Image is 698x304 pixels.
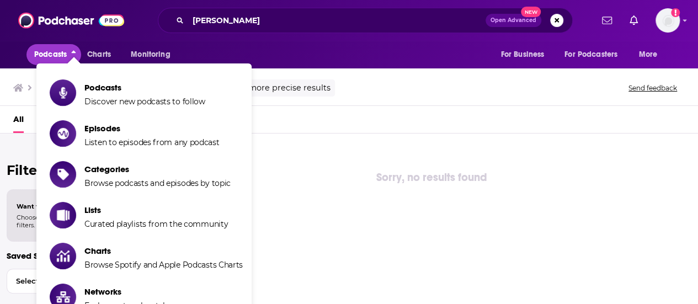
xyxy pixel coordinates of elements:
[671,8,680,17] svg: Add a profile image
[84,123,220,134] span: Episodes
[131,47,170,62] span: Monitoring
[18,10,124,31] img: Podchaser - Follow, Share and Rate Podcasts
[656,8,680,33] img: User Profile
[625,83,680,93] button: Send feedback
[521,7,541,17] span: New
[84,82,205,93] span: Podcasts
[13,110,24,133] a: All
[486,14,541,27] button: Open AdvancedNew
[84,219,228,229] span: Curated playlists from the community
[84,97,205,106] span: Discover new podcasts to follow
[17,202,104,210] span: Want to filter your results?
[166,169,698,186] div: Sorry, no results found
[7,269,158,294] button: Select
[84,178,231,188] span: Browse podcasts and episodes by topic
[26,44,81,65] button: close menu
[625,11,642,30] a: Show notifications dropdown
[84,164,231,174] span: Categories
[84,205,228,215] span: Lists
[17,214,104,229] span: Choose a tab above to access filters.
[493,44,558,65] button: open menu
[84,286,188,297] span: Networks
[87,47,111,62] span: Charts
[564,47,617,62] span: For Podcasters
[557,44,633,65] button: open menu
[80,44,118,65] a: Charts
[84,246,243,256] span: Charts
[123,44,184,65] button: open menu
[656,8,680,33] button: Show profile menu
[158,8,573,33] div: Search podcasts, credits, & more...
[491,18,536,23] span: Open Advanced
[7,278,135,285] span: Select
[500,47,544,62] span: For Business
[598,11,616,30] a: Show notifications dropdown
[639,47,658,62] span: More
[631,44,672,65] button: open menu
[7,250,158,261] p: Saved Searches
[7,162,158,178] h2: Filter By
[656,8,680,33] span: Logged in as SimonElement
[84,137,220,147] span: Listen to episodes from any podcast
[34,47,67,62] span: Podcasts
[84,260,243,270] span: Browse Spotify and Apple Podcasts Charts
[188,12,486,29] input: Search podcasts, credits, & more...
